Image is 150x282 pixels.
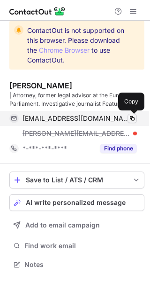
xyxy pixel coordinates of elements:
a: Chrome Browser [39,46,90,54]
button: Reveal Button [100,144,137,153]
div: Save to List / ATS / CRM [26,176,128,184]
button: save-profile-one-click [9,172,144,188]
span: Find work email [24,242,141,250]
img: ContactOut v5.3.10 [9,6,66,17]
span: [PERSON_NAME][EMAIL_ADDRESS][DOMAIN_NAME] [22,129,130,138]
button: Add to email campaign [9,217,144,234]
span: ContactOut is not supported on this browser. Please download the to use ContactOut. [27,25,127,65]
div: [PERSON_NAME] [9,81,72,90]
button: AI write personalized message [9,194,144,211]
span: Notes [24,260,141,269]
button: Notes [9,258,144,271]
button: Find work email [9,239,144,252]
span: Add to email campaign [25,221,100,229]
span: AI write personalized message [26,199,126,206]
img: warning [14,25,23,35]
div: | Attorney, former legal advisor at the European Parliament. Investigative journalist Featured on... [9,91,144,108]
span: [EMAIL_ADDRESS][DOMAIN_NAME] [22,114,130,123]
